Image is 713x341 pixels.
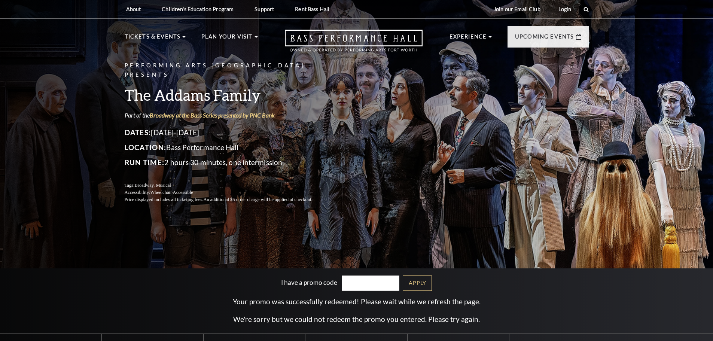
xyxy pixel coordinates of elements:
p: Tickets & Events [125,32,181,46]
h3: The Addams Family [125,85,330,104]
p: Performing Arts [GEOGRAPHIC_DATA] Presents [125,61,330,80]
span: Broadway, Musical [134,183,171,188]
p: Part of the [125,111,330,119]
p: Children's Education Program [162,6,234,12]
label: I have a promo code [281,278,337,286]
span: Run Time: [125,158,165,167]
p: Accessibility: [125,189,330,196]
a: Broadway at the Bass Series presented by PNC Bank [150,112,275,119]
span: An additional $5 order charge will be applied at checkout. [203,197,312,202]
p: Bass Performance Hall [125,141,330,153]
p: Tags: [125,182,330,189]
p: Experience [450,32,487,46]
p: [DATE]-[DATE] [125,127,330,138]
span: Dates: [125,128,151,137]
span: Wheelchair Accessible [150,190,193,195]
p: Plan Your Visit [201,32,253,46]
p: 2 hours 30 minutes, one intermission [125,156,330,168]
p: Price displayed includes all ticketing fees. [125,196,330,203]
p: About [126,6,141,12]
p: Upcoming Events [515,32,574,46]
p: Rent Bass Hall [295,6,329,12]
a: Apply [403,275,432,291]
span: Location: [125,143,167,152]
p: Support [255,6,274,12]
